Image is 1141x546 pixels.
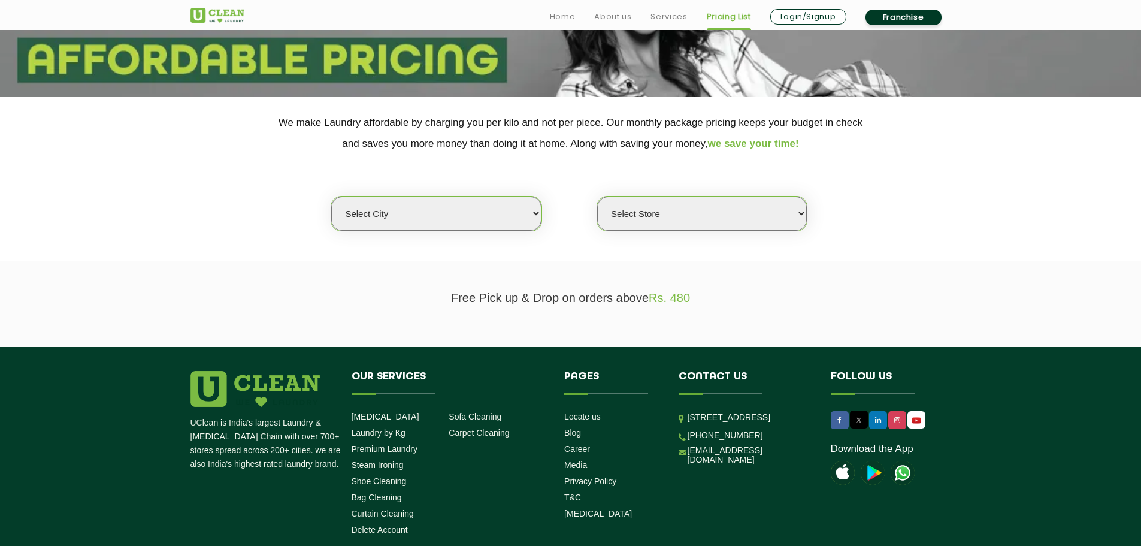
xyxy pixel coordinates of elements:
[352,476,407,486] a: Shoe Cleaning
[190,8,244,23] img: UClean Laundry and Dry Cleaning
[688,411,813,424] p: [STREET_ADDRESS]
[861,461,885,485] img: playstoreicon.png
[909,414,924,427] img: UClean Laundry and Dry Cleaning
[564,476,616,486] a: Privacy Policy
[865,10,942,25] a: Franchise
[831,443,913,455] a: Download the App
[649,291,690,304] span: Rs. 480
[831,371,936,394] h4: Follow us
[708,138,799,149] span: we save your time!
[190,416,343,471] p: UClean is India's largest Laundry & [MEDICAL_DATA] Chain with over 700+ stores spread across 200+...
[688,445,813,464] a: [EMAIL_ADDRESS][DOMAIN_NAME]
[564,428,581,438] a: Blog
[190,371,320,407] img: logo.png
[352,509,414,518] a: Curtain Cleaning
[449,412,501,421] a: Sofa Cleaning
[594,10,631,24] a: About us
[190,112,951,154] p: We make Laundry affordable by charging you per kilo and not per piece. Our monthly package pricin...
[688,430,763,440] a: [PHONE_NUMBER]
[352,525,408,535] a: Delete Account
[564,460,587,470] a: Media
[352,460,404,470] a: Steam Ironing
[564,444,590,454] a: Career
[891,461,915,485] img: UClean Laundry and Dry Cleaning
[352,412,419,421] a: [MEDICAL_DATA]
[352,444,418,454] a: Premium Laundry
[564,509,632,518] a: [MEDICAL_DATA]
[352,371,547,394] h4: Our Services
[707,10,751,24] a: Pricing List
[352,428,405,438] a: Laundry by Kg
[564,412,601,421] a: Locate us
[564,493,581,502] a: T&C
[449,428,509,438] a: Carpet Cleaning
[352,493,402,502] a: Bag Cleaning
[770,9,846,25] a: Login/Signup
[831,461,855,485] img: apple-icon.png
[564,371,661,394] h4: Pages
[679,371,813,394] h4: Contact us
[650,10,687,24] a: Services
[550,10,576,24] a: Home
[190,291,951,305] p: Free Pick up & Drop on orders above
